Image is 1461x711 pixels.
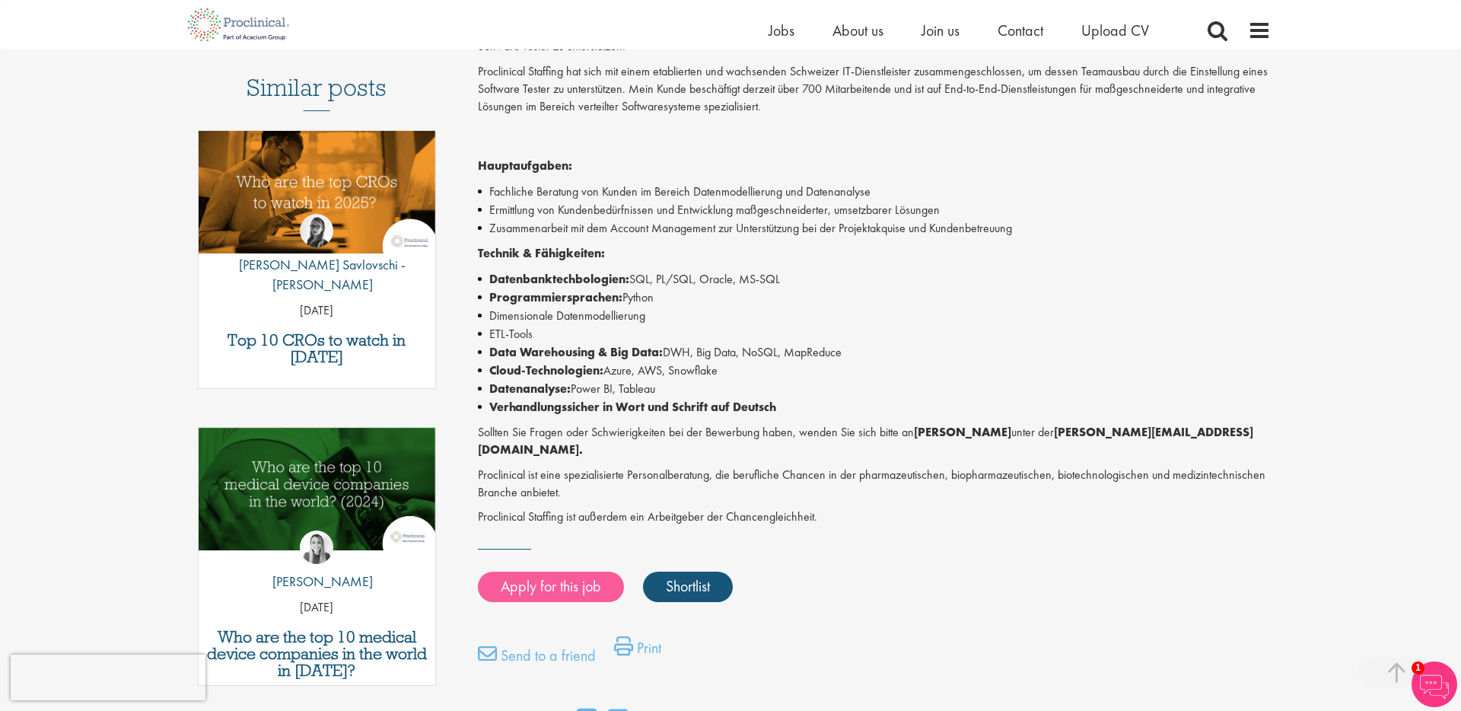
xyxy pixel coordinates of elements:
[478,63,1272,116] p: Proclinical Staffing hat sich mit einem etablierten und wachsenden Schweizer IT-Dienstleister zus...
[478,572,624,602] a: Apply for this job
[199,131,435,253] img: Top 10 CROs 2025 | Proclinical
[643,572,733,602] a: Shortlist
[478,307,1272,325] li: Dimensionale Datenmodellierung
[489,289,622,305] strong: Programmiersprachen:
[1412,662,1457,707] img: Chatbot
[478,380,1272,398] li: Power BI, Tableau
[478,362,1272,380] li: Azure, AWS, Snowflake
[199,302,435,320] p: [DATE]
[1412,662,1424,674] span: 1
[11,655,205,700] iframe: reCAPTCHA
[489,344,663,360] strong: Data Warehousing & Big Data:
[199,255,435,294] p: [PERSON_NAME] Savlovschi - [PERSON_NAME]
[261,572,373,591] p: [PERSON_NAME]
[206,332,428,365] a: Top 10 CROs to watch in [DATE]
[206,629,428,679] a: Who are the top 10 medical device companies in the world in [DATE]?
[478,219,1272,238] li: Zusammenarbeit mit dem Account Management zur Unterstützung bei der Projektakquise und Kundenbetr...
[199,599,435,617] p: [DATE]
[478,270,1272,289] li: SQL, PL/SQL, Oracle, MS-SQL
[478,289,1272,307] li: Python
[247,75,387,111] h3: Similar posts
[478,424,1272,459] p: Sollten Sie Fragen oder Schwierigkeiten bei der Bewerbung haben, wenden Sie sich bitte an unter der
[489,362,603,378] strong: Cloud-Technologien:
[832,21,883,40] a: About us
[921,21,960,40] a: Join us
[914,424,1011,440] strong: [PERSON_NAME]
[1081,21,1149,40] a: Upload CV
[199,214,435,301] a: Theodora Savlovschi - Wicks [PERSON_NAME] Savlovschi - [PERSON_NAME]
[769,21,794,40] a: Jobs
[261,531,373,599] a: Hannah Burke [PERSON_NAME]
[478,424,1253,458] strong: [PERSON_NAME][EMAIL_ADDRESS][DOMAIN_NAME].
[489,381,571,397] strong: Datenanalyse:
[478,183,1272,201] li: Fachliche Beratung von Kunden im Bereich Datenmodellierung und Datenanalyse
[478,644,596,674] a: Send to a friend
[478,21,1272,526] div: Job description
[199,131,435,266] a: Link to a post
[300,214,333,247] img: Theodora Savlovschi - Wicks
[300,531,333,564] img: Hannah Burke
[998,21,1043,40] a: Contact
[614,636,661,667] a: Print
[478,245,605,261] strong: Technik & Fähigkeiten:
[478,509,1272,526] p: Proclinical Staffing ist außerdem ein Arbeitgeber der Chancengleichheit.
[478,467,1272,502] p: Proclinical ist eine spezialisierte Personalberatung, die berufliche Chancen in der pharmazeutisc...
[478,201,1272,219] li: Ermittlung von Kundenbedürfnissen und Entwicklung maßgeschneiderter, umsetzbarer Lösungen
[478,158,572,174] strong: Hauptaufgaben:
[489,271,629,287] strong: Datenbanktechbologien:
[489,399,776,415] strong: Verhandlungssicher in Wort und Schrift auf Deutsch
[199,428,435,550] img: Top 10 Medical Device Companies 2024
[478,343,1272,362] li: DWH, Big Data, NoSQL, MapReduce
[199,428,435,563] a: Link to a post
[478,325,1272,343] li: ETL-Tools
